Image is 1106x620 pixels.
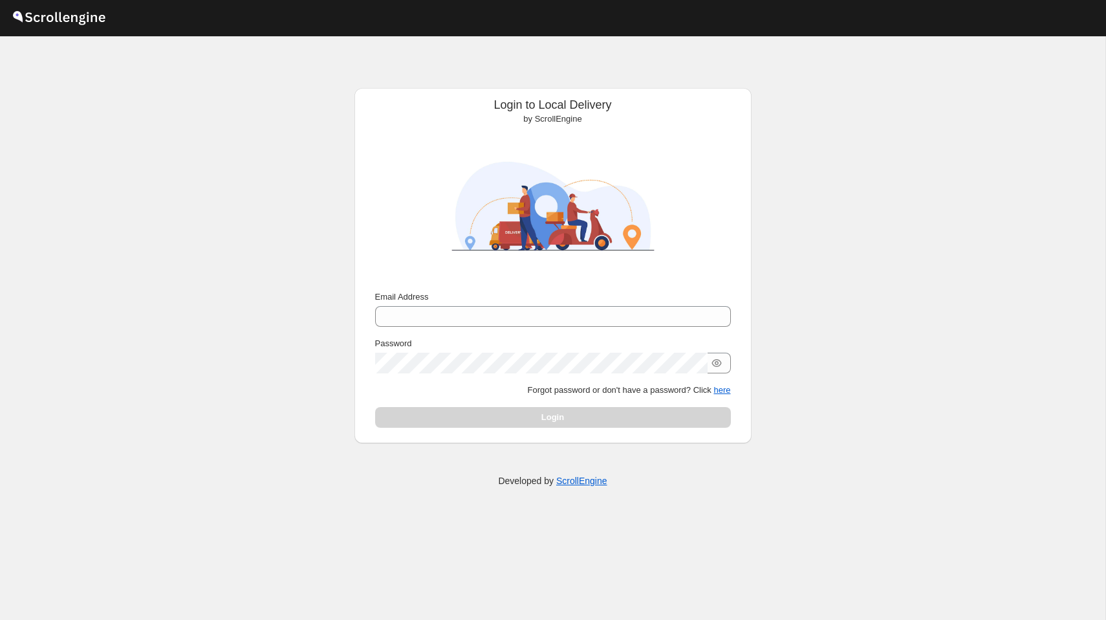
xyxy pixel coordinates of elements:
button: here [713,385,730,395]
p: Forgot password or don't have a password? Click [375,384,731,397]
a: ScrollEngine [556,476,607,486]
div: Login to Local Delivery [365,98,741,126]
span: Password [375,338,412,348]
p: Developed by [498,474,607,487]
span: by ScrollEngine [523,114,581,124]
span: Email Address [375,292,429,302]
img: ScrollEngine [440,131,666,282]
